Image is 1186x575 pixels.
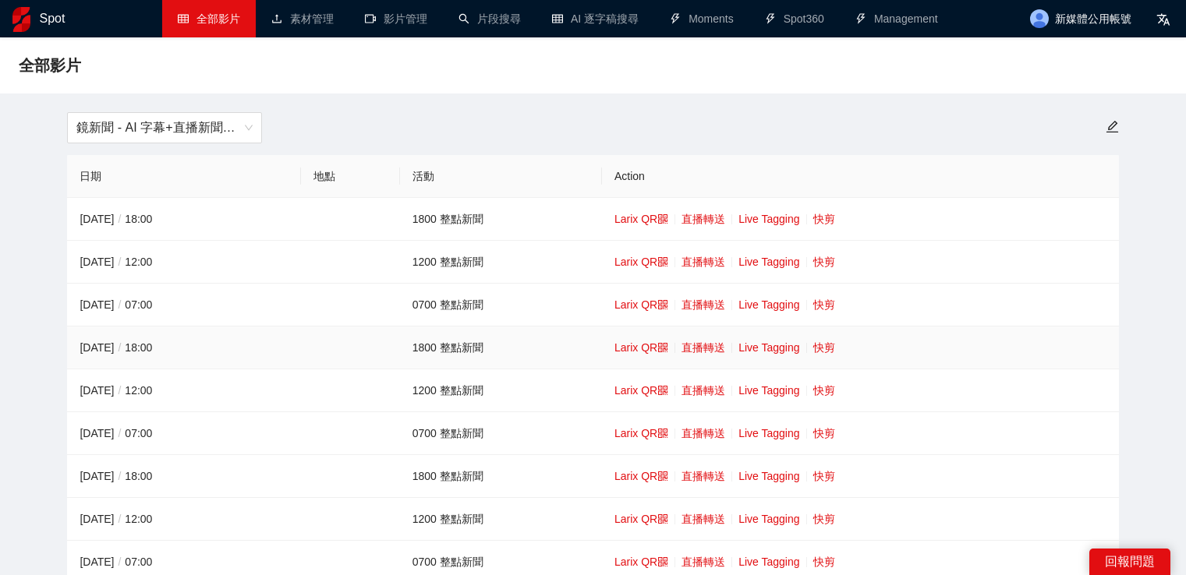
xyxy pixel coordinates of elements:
a: Live Tagging [738,513,799,525]
a: thunderboltSpot360 [765,12,824,25]
span: / [114,256,125,268]
td: 0700 整點新聞 [400,284,602,326]
td: [DATE] 18:00 [67,326,301,369]
a: 直播轉送 [682,213,725,225]
span: / [114,341,125,354]
a: Live Tagging [738,256,799,268]
span: qrcode [657,471,668,482]
span: qrcode [657,385,668,396]
a: Larix QR [614,384,668,397]
a: 直播轉送 [682,298,725,311]
img: logo [12,7,30,32]
a: Live Tagging [738,427,799,439]
a: Larix QR [614,256,668,268]
td: [DATE] 12:00 [67,241,301,284]
a: 快剪 [813,341,835,354]
a: Live Tagging [738,213,799,225]
a: 快剪 [813,213,835,225]
span: 全部影片 [19,53,81,78]
a: 直播轉送 [682,341,725,354]
span: qrcode [657,299,668,310]
span: edit [1106,120,1119,133]
a: Larix QR [614,513,668,525]
a: Larix QR [614,556,668,568]
a: 快剪 [813,256,835,268]
span: table [178,13,189,24]
td: [DATE] 18:00 [67,455,301,498]
a: upload素材管理 [271,12,334,25]
td: [DATE] 07:00 [67,284,301,326]
a: search片段搜尋 [458,12,521,25]
a: 直播轉送 [682,513,725,525]
td: 1800 整點新聞 [400,198,602,241]
a: 直播轉送 [682,427,725,439]
td: 1200 整點新聞 [400,498,602,541]
a: tableAI 逐字稿搜尋 [552,12,639,25]
td: 1800 整點新聞 [400,455,602,498]
th: Action [602,155,1119,198]
td: [DATE] 12:00 [67,498,301,541]
span: qrcode [657,513,668,524]
a: Live Tagging [738,384,799,397]
a: 直播轉送 [682,470,725,482]
a: Live Tagging [738,470,799,482]
td: [DATE] 18:00 [67,198,301,241]
a: Larix QR [614,470,668,482]
a: 快剪 [813,513,835,525]
span: / [114,427,125,439]
a: Larix QR [614,427,668,439]
span: qrcode [657,556,668,567]
a: 快剪 [813,427,835,439]
a: Larix QR [614,341,668,354]
a: thunderboltManagement [855,12,938,25]
span: 鏡新聞 - AI 字幕+直播新聞（2025-2027） [76,113,253,143]
a: 快剪 [813,384,835,397]
td: 1200 整點新聞 [400,369,602,412]
td: 1200 整點新聞 [400,241,602,284]
a: Live Tagging [738,556,799,568]
span: qrcode [657,256,668,267]
span: / [114,513,125,525]
div: 回報問題 [1089,549,1170,575]
a: 直播轉送 [682,384,725,397]
td: [DATE] 07:00 [67,412,301,455]
span: / [114,384,125,397]
span: qrcode [657,428,668,439]
span: / [114,470,125,482]
th: 活動 [400,155,602,198]
a: 快剪 [813,298,835,311]
td: 1800 整點新聞 [400,326,602,369]
a: Larix QR [614,213,668,225]
span: qrcode [657,342,668,353]
td: [DATE] 12:00 [67,369,301,412]
span: / [114,556,125,568]
a: video-camera影片管理 [365,12,427,25]
td: 0700 整點新聞 [400,412,602,455]
a: Larix QR [614,298,668,311]
a: 快剪 [813,470,835,482]
a: thunderboltMoments [670,12,734,25]
a: 快剪 [813,556,835,568]
span: / [114,298,125,311]
span: qrcode [657,213,668,224]
span: / [114,213,125,225]
th: 地點 [301,155,399,198]
a: 直播轉送 [682,256,725,268]
a: 直播轉送 [682,556,725,568]
a: Live Tagging [738,298,799,311]
th: 日期 [67,155,301,198]
a: Live Tagging [738,341,799,354]
span: 全部影片 [196,12,240,25]
img: avatar [1030,9,1049,28]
